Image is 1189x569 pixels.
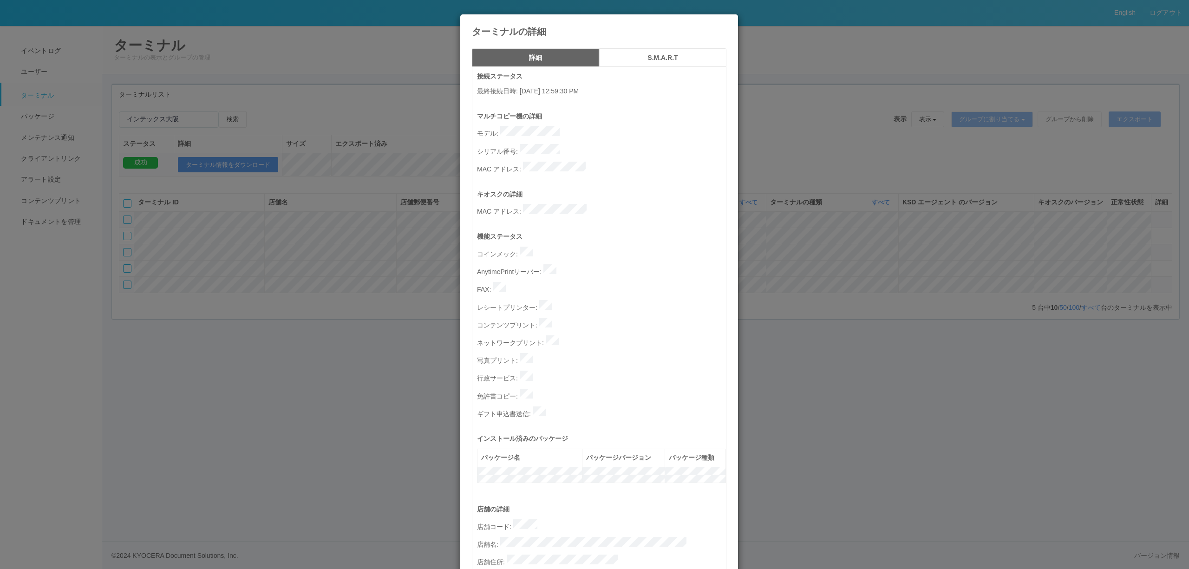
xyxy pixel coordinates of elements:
[472,26,726,37] h4: ターミナルの詳細
[477,371,726,384] p: 行政サービス :
[477,318,726,331] p: コンテンツプリント :
[477,353,726,366] p: 写真プリント :
[477,190,726,199] p: キオスクの詳細
[477,519,726,532] p: 店舗コード :
[477,72,726,81] p: 接続ステータス
[477,126,726,139] p: モデル :
[481,453,578,463] div: パッケージ名
[586,453,661,463] div: パッケージバージョン
[477,86,726,96] p: 最終接続日時 : [DATE] 12:59:30 PM
[477,300,726,313] p: レシートプリンター :
[477,264,726,277] p: AnytimePrintサーバー :
[602,54,723,61] h5: S.M.A.R.T
[477,204,726,217] p: MAC アドレス :
[477,232,726,242] p: 機能ステータス
[669,453,722,463] div: パッケージ種類
[475,54,596,61] h5: 詳細
[477,162,726,175] p: MAC アドレス :
[477,389,726,402] p: 免許書コピー :
[477,434,726,444] p: インストール済みのパッケージ
[477,406,726,419] p: ギフト申込書送信 :
[472,48,599,67] button: 詳細
[477,335,726,348] p: ネットワークプリント :
[477,537,726,550] p: 店舗名 :
[477,111,726,121] p: マルチコピー機の詳細
[477,144,726,157] p: シリアル番号 :
[599,48,726,67] button: S.M.A.R.T
[477,555,726,568] p: 店舗住所 :
[477,247,726,260] p: コインメック :
[477,504,726,514] p: 店舗の詳細
[477,282,726,295] p: FAX :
